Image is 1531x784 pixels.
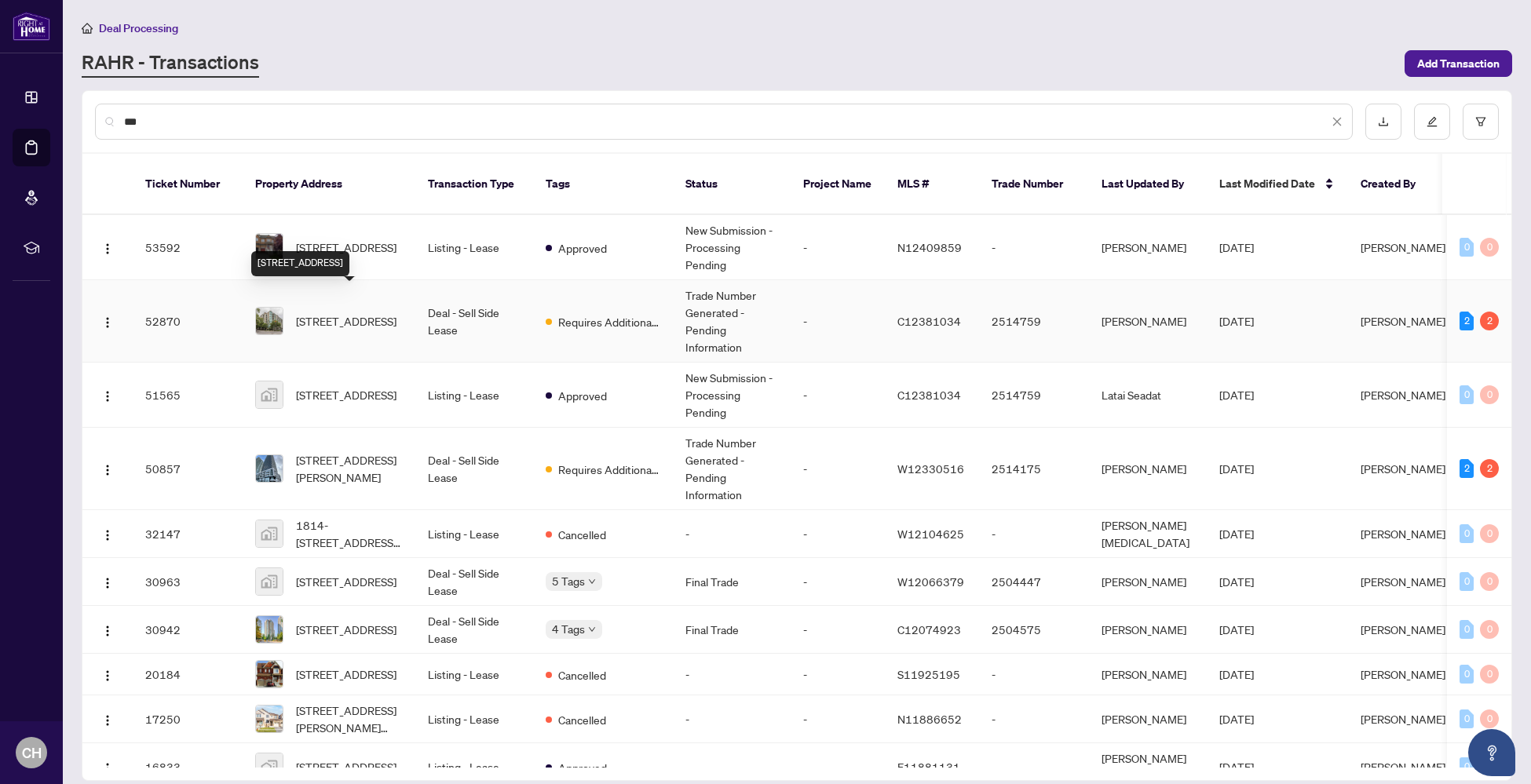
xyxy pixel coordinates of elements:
button: edit [1414,104,1450,140]
td: Listing - Lease [415,363,533,428]
td: Final Trade [673,558,791,606]
button: Logo [95,662,120,687]
span: home [82,23,93,34]
img: thumbnail-img [256,520,283,547]
div: 0 [1480,572,1499,591]
span: C12074923 [897,622,961,636]
button: Logo [95,382,120,407]
td: Listing - Lease [415,215,533,280]
span: [STREET_ADDRESS] [296,758,396,775]
td: - [791,363,885,428]
button: Logo [95,754,120,779]
th: MLS # [885,154,979,215]
button: Logo [95,706,120,731]
span: [STREET_ADDRESS] [296,665,396,683]
span: C12381034 [897,388,961,402]
img: Logo [101,390,114,403]
div: 0 [1460,620,1474,639]
div: 0 [1460,709,1474,728]
span: W12066379 [897,574,964,589]
span: Cancelled [558,711,606,728]
td: Final Trade [673,606,791,654]
span: [DATE] [1219,240,1254,254]
img: thumbnail-img [256,568,283,595]
th: Tags [533,154,673,215]
span: W12104625 [897,527,964,541]
td: - [791,280,885,363]
span: [STREET_ADDRESS][PERSON_NAME][PERSON_NAME] [296,702,403,736]
img: thumbnail-img [256,753,283,780]
span: down [588,625,596,633]
td: Deal - Sell Side Lease [415,428,533,510]
td: Latai Seadat [1089,363,1207,428]
span: [DATE] [1219,574,1254,589]
span: down [588,578,596,585]
td: 20184 [133,654,243,695]
span: W12330516 [897,461,964,476]
td: 2514759 [979,363,1089,428]
img: thumbnail-img [256,455,283,482]
button: Logo [95,456,120,481]
img: logo [13,12,50,41]
td: 2504575 [979,606,1089,654]
th: Project Name [791,154,885,215]
button: Logo [95,569,120,594]
span: 1814-[STREET_ADDRESS][PERSON_NAME] [296,516,403,551]
img: Logo [101,464,114,476]
span: Deal Processing [99,21,178,35]
span: [DATE] [1219,461,1254,476]
span: [STREET_ADDRESS] [296,312,396,330]
img: Logo [101,762,114,775]
td: 51565 [133,363,243,428]
td: 52870 [133,280,243,363]
div: 2 [1460,312,1474,330]
th: Created By [1348,154,1442,215]
span: [PERSON_NAME] [1361,622,1445,636]
button: Logo [95,235,120,260]
td: - [791,510,885,558]
span: filter [1475,116,1486,127]
span: [PERSON_NAME] [1361,574,1445,589]
th: Ticket Number [133,154,243,215]
span: [STREET_ADDRESS] [296,621,396,638]
div: 0 [1480,238,1499,257]
div: 0 [1460,238,1474,257]
td: [PERSON_NAME] [1089,558,1207,606]
td: - [979,654,1089,695]
button: Add Transaction [1405,50,1512,77]
td: [PERSON_NAME][MEDICAL_DATA] [1089,510,1207,558]
td: - [791,654,885,695]
img: Logo [101,242,114,255]
span: [DATE] [1219,527,1254,541]
span: [PERSON_NAME] [1361,461,1445,476]
span: [DATE] [1219,667,1254,681]
span: download [1378,116,1389,127]
span: edit [1427,116,1438,127]
th: Property Address [243,154,415,215]
td: - [673,654,791,695]
span: C12381034 [897,314,961,328]
img: Logo [101,625,114,637]
td: [PERSON_NAME] [1089,654,1207,695]
span: Approved [558,759,607,776]
td: - [979,215,1089,280]
td: [PERSON_NAME] [1089,428,1207,510]
a: RAHR - Transactions [82,49,259,78]
td: Listing - Lease [415,695,533,743]
td: [PERSON_NAME] [1089,606,1207,654]
img: Logo [101,577,114,589]
td: - [791,558,885,606]
span: [PERSON_NAME] [1361,314,1445,328]
th: Status [673,154,791,215]
td: [PERSON_NAME] [1089,280,1207,363]
td: [PERSON_NAME] [1089,695,1207,743]
span: [PERSON_NAME] [1361,527,1445,541]
span: [STREET_ADDRESS][PERSON_NAME] [296,451,403,486]
span: N11886652 [897,712,962,726]
span: [PERSON_NAME] [1361,240,1445,254]
span: Add Transaction [1417,51,1500,76]
td: - [979,695,1089,743]
td: 2514175 [979,428,1089,510]
button: Logo [95,617,120,642]
td: - [791,606,885,654]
